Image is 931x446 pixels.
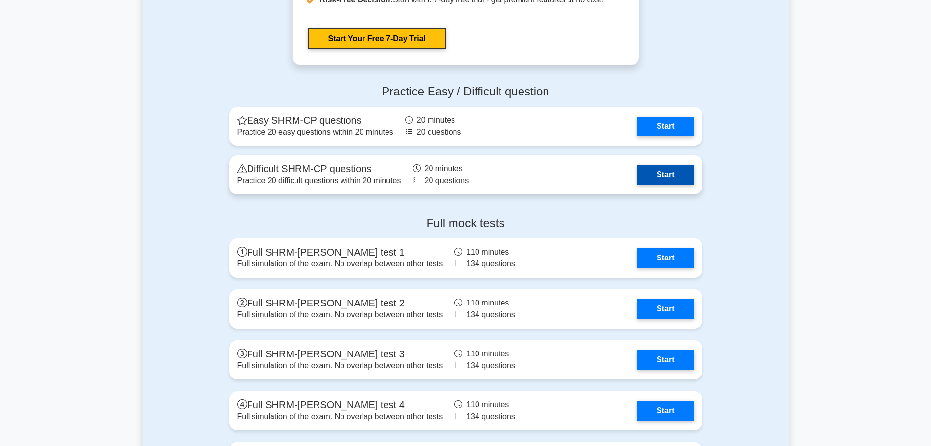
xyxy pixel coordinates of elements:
a: Start [637,350,694,370]
a: Start [637,299,694,319]
a: Start [637,401,694,421]
a: Start [637,248,694,268]
a: Start [637,117,694,136]
h4: Practice Easy / Difficult question [229,85,702,99]
h4: Full mock tests [229,216,702,231]
a: Start Your Free 7-Day Trial [308,28,446,49]
a: Start [637,165,694,185]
